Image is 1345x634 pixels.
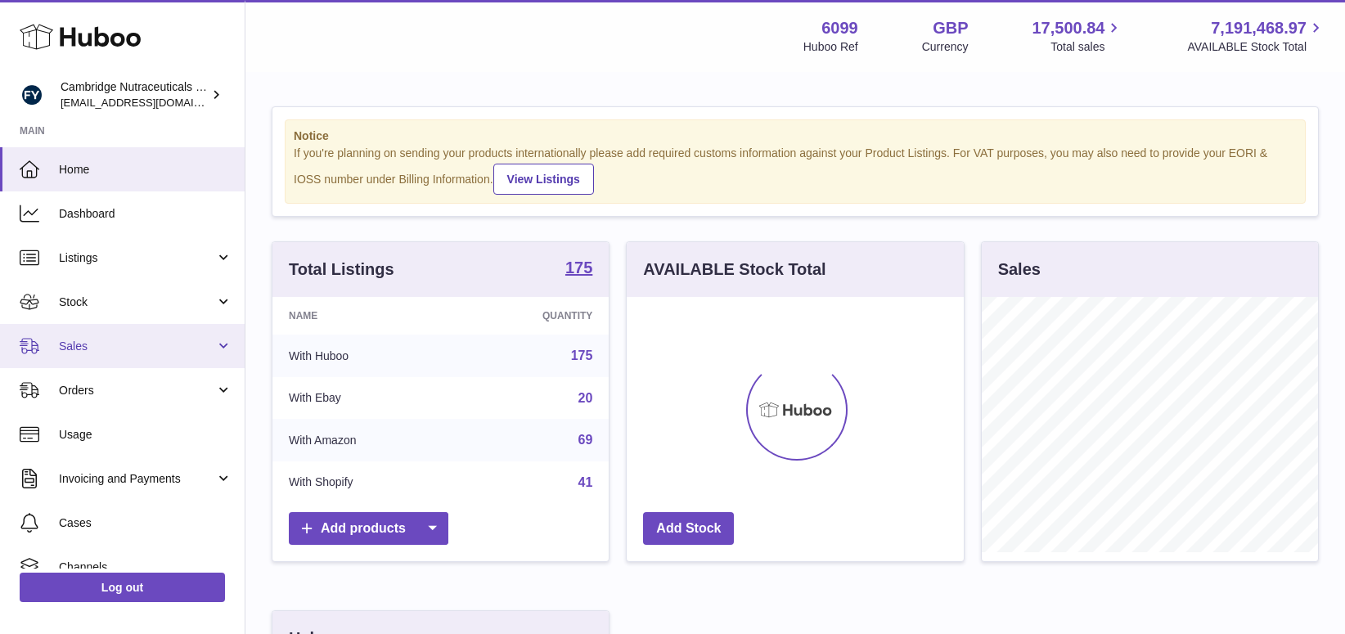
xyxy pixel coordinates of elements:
strong: 175 [565,259,592,276]
span: Orders [59,383,215,398]
img: huboo@camnutra.com [20,83,44,107]
span: Cases [59,515,232,531]
div: Cambridge Nutraceuticals Ltd [61,79,208,110]
a: 7,191,468.97 AVAILABLE Stock Total [1187,17,1325,55]
a: View Listings [493,164,594,195]
span: Listings [59,250,215,266]
a: Add Stock [643,512,734,546]
span: Channels [59,560,232,575]
div: Currency [922,39,969,55]
span: Total sales [1050,39,1123,55]
a: Add products [289,512,448,546]
strong: Notice [294,128,1297,144]
span: 17,500.84 [1032,17,1104,39]
a: Log out [20,573,225,602]
span: Stock [59,295,215,310]
span: Invoicing and Payments [59,471,215,487]
h3: AVAILABLE Stock Total [643,259,825,281]
span: [EMAIL_ADDRESS][DOMAIN_NAME] [61,96,241,109]
a: 41 [578,475,593,489]
span: Home [59,162,232,178]
strong: 6099 [821,17,858,39]
th: Name [272,297,457,335]
div: Huboo Ref [803,39,858,55]
td: With Amazon [272,419,457,461]
div: If you're planning on sending your products internationally please add required customs informati... [294,146,1297,195]
a: 175 [571,348,593,362]
td: With Huboo [272,335,457,377]
h3: Total Listings [289,259,394,281]
h3: Sales [998,259,1041,281]
th: Quantity [457,297,609,335]
a: 69 [578,433,593,447]
span: AVAILABLE Stock Total [1187,39,1325,55]
td: With Shopify [272,461,457,504]
span: Sales [59,339,215,354]
td: With Ebay [272,377,457,420]
strong: GBP [933,17,968,39]
span: Dashboard [59,206,232,222]
a: 20 [578,391,593,405]
a: 17,500.84 Total sales [1032,17,1123,55]
span: Usage [59,427,232,443]
span: 7,191,468.97 [1211,17,1307,39]
a: 175 [565,259,592,279]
